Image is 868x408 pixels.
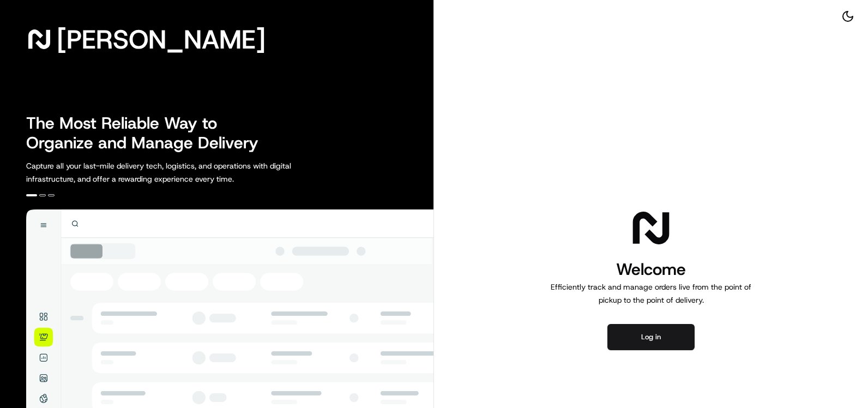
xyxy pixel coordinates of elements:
p: Capture all your last-mile delivery tech, logistics, and operations with digital infrastructure, ... [26,159,340,185]
p: Efficiently track and manage orders live from the point of pickup to the point of delivery. [546,280,756,307]
span: [PERSON_NAME] [57,28,266,50]
button: Log in [607,324,695,350]
h1: Welcome [546,259,756,280]
h2: The Most Reliable Way to Organize and Manage Delivery [26,113,270,153]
